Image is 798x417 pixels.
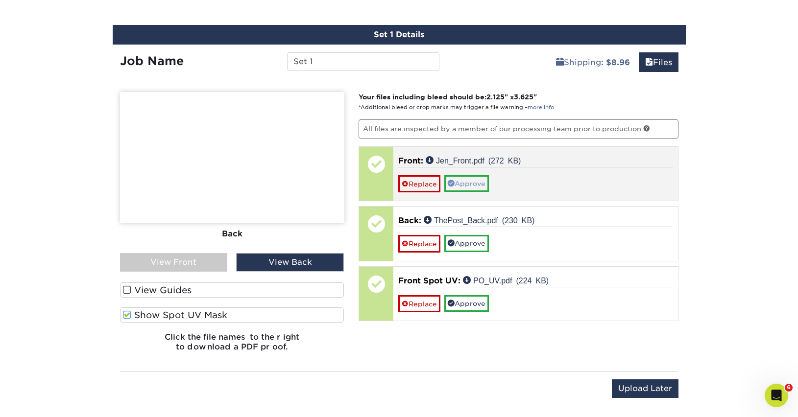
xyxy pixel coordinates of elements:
a: more info [528,104,554,111]
span: shipping [556,58,564,67]
label: Show Spot UV Mask [120,307,344,323]
a: Approve [444,295,489,312]
a: Approve [444,175,489,192]
input: Enter a job name [287,52,439,71]
div: Set 1 Details [113,25,686,45]
span: 6 [785,384,793,392]
h6: Click the file names to the right to download a PDF proof. [120,332,344,359]
a: PO_UV.pdf (224 KB) [463,276,549,284]
span: Front: [398,156,423,165]
a: Jen_Front.pdf (272 KB) [426,156,521,164]
strong: Your files including bleed should be: " x " [359,93,537,101]
div: Back [120,223,344,244]
a: Replace [398,175,440,192]
span: Front Spot UV: [398,276,460,285]
div: View Front [120,253,228,272]
a: ThePost_Back.pdf (230 KB) [424,216,534,224]
small: *Additional bleed or crop marks may trigger a file warning – [359,104,554,111]
strong: Job Name [120,54,184,68]
span: files [645,58,653,67]
span: 3.625 [514,93,533,101]
span: 2.125 [486,93,505,101]
input: Upload Later [612,379,678,398]
label: View Guides [120,282,344,298]
p: All files are inspected by a member of our processing team prior to production. [359,119,678,138]
span: Back: [398,216,421,225]
a: Replace [398,235,440,252]
div: View Back [236,253,344,272]
a: Shipping: $8.96 [550,52,636,72]
a: Files [639,52,678,72]
a: Replace [398,295,440,312]
a: Approve [444,235,489,252]
iframe: Intercom live chat [765,384,788,407]
b: : $8.96 [601,58,630,67]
